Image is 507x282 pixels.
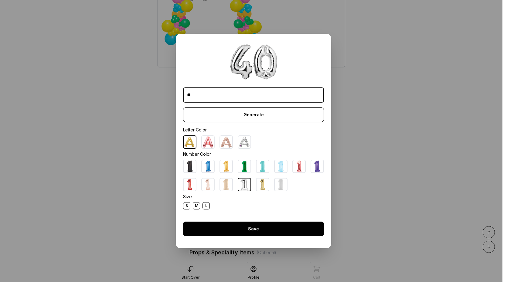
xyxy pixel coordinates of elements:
[183,194,324,200] div: Size
[183,151,324,157] div: Number Color
[183,127,324,133] div: Letter Color
[183,107,324,122] div: Generate
[183,202,190,209] div: S
[183,222,324,236] div: Save
[193,202,200,209] div: M
[202,202,210,209] div: L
